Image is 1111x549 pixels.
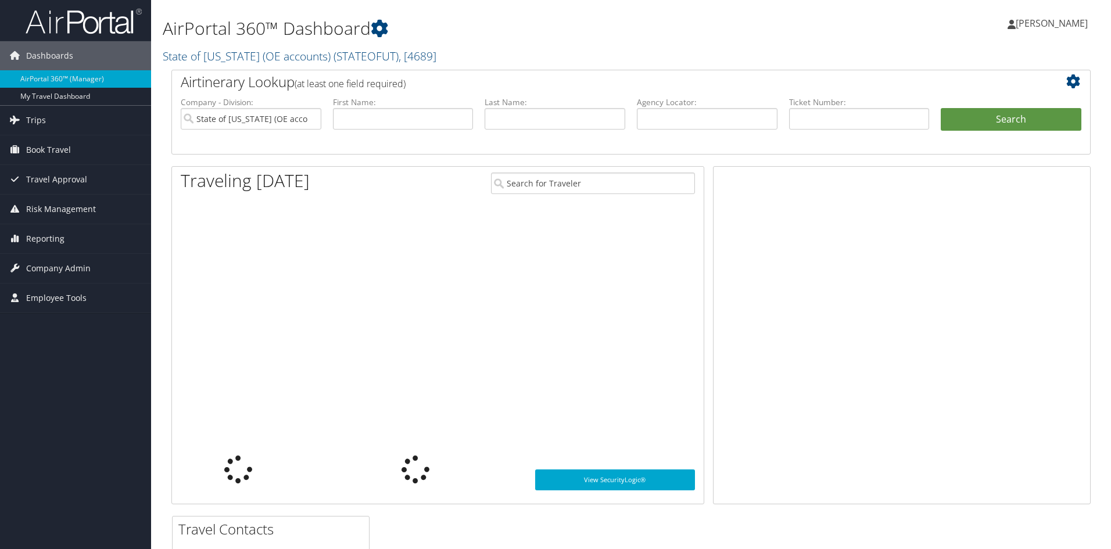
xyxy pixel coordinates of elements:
[1016,17,1088,30] span: [PERSON_NAME]
[637,96,777,108] label: Agency Locator:
[163,16,787,41] h1: AirPortal 360™ Dashboard
[535,469,695,490] a: View SecurityLogic®
[334,48,399,64] span: ( STATEOFUT )
[295,77,406,90] span: (at least one field required)
[26,135,71,164] span: Book Travel
[789,96,930,108] label: Ticket Number:
[26,284,87,313] span: Employee Tools
[485,96,625,108] label: Last Name:
[163,48,436,64] a: State of [US_STATE] (OE accounts)
[26,195,96,224] span: Risk Management
[178,519,369,539] h2: Travel Contacts
[26,8,142,35] img: airportal-logo.png
[333,96,474,108] label: First Name:
[941,108,1081,131] button: Search
[399,48,436,64] span: , [ 4689 ]
[181,72,1005,92] h2: Airtinerary Lookup
[26,41,73,70] span: Dashboards
[181,168,310,193] h1: Traveling [DATE]
[181,96,321,108] label: Company - Division:
[1008,6,1099,41] a: [PERSON_NAME]
[26,254,91,283] span: Company Admin
[26,106,46,135] span: Trips
[26,224,64,253] span: Reporting
[26,165,87,194] span: Travel Approval
[491,173,695,194] input: Search for Traveler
